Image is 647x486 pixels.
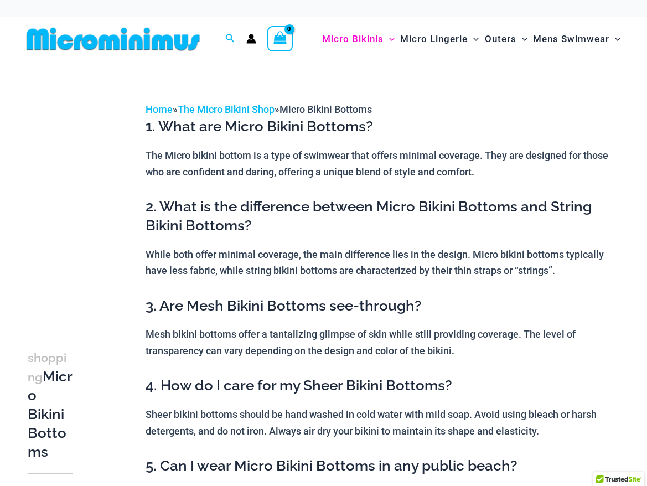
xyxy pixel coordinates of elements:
[225,32,235,46] a: Search icon link
[178,104,275,115] a: The Micro Bikini Shop
[146,147,624,180] p: The Micro bikini bottom is a type of swimwear that offers minimal coverage. They are designed for...
[146,246,624,279] p: While both offer minimal coverage, the main difference lies in the design. Micro bikini bottoms t...
[146,198,624,235] h3: 2. What is the difference between Micro Bikini Bottoms and String Bikini Bottoms?
[485,25,516,53] span: Outers
[609,25,620,53] span: Menu Toggle
[318,20,625,58] nav: Site Navigation
[22,27,204,51] img: MM SHOP LOGO FLAT
[397,22,482,56] a: Micro LingerieMenu ToggleMenu Toggle
[468,25,479,53] span: Menu Toggle
[28,351,66,384] span: shopping
[28,348,73,462] h3: Micro Bikini Bottoms
[146,117,624,136] h3: 1. What are Micro Bikini Bottoms?
[279,104,372,115] span: Micro Bikini Bottoms
[533,25,609,53] span: Mens Swimwear
[319,22,397,56] a: Micro BikinisMenu ToggleMenu Toggle
[146,406,624,439] p: Sheer bikini bottoms should be hand washed in cold water with mild soap. Avoid using bleach or ha...
[400,25,468,53] span: Micro Lingerie
[516,25,527,53] span: Menu Toggle
[267,26,293,51] a: View Shopping Cart, empty
[146,457,624,475] h3: 5. Can I wear Micro Bikini Bottoms in any public beach?
[146,376,624,395] h3: 4. How do I care for my Sheer Bikini Bottoms?
[530,22,623,56] a: Mens SwimwearMenu ToggleMenu Toggle
[146,104,372,115] span: » »
[482,22,530,56] a: OutersMenu ToggleMenu Toggle
[28,92,127,314] iframe: TrustedSite Certified
[146,104,173,115] a: Home
[322,25,384,53] span: Micro Bikinis
[146,326,624,359] p: Mesh bikini bottoms offer a tantalizing glimpse of skin while still providing coverage. The level...
[146,297,624,316] h3: 3. Are Mesh Bikini Bottoms see-through?
[384,25,395,53] span: Menu Toggle
[246,34,256,44] a: Account icon link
